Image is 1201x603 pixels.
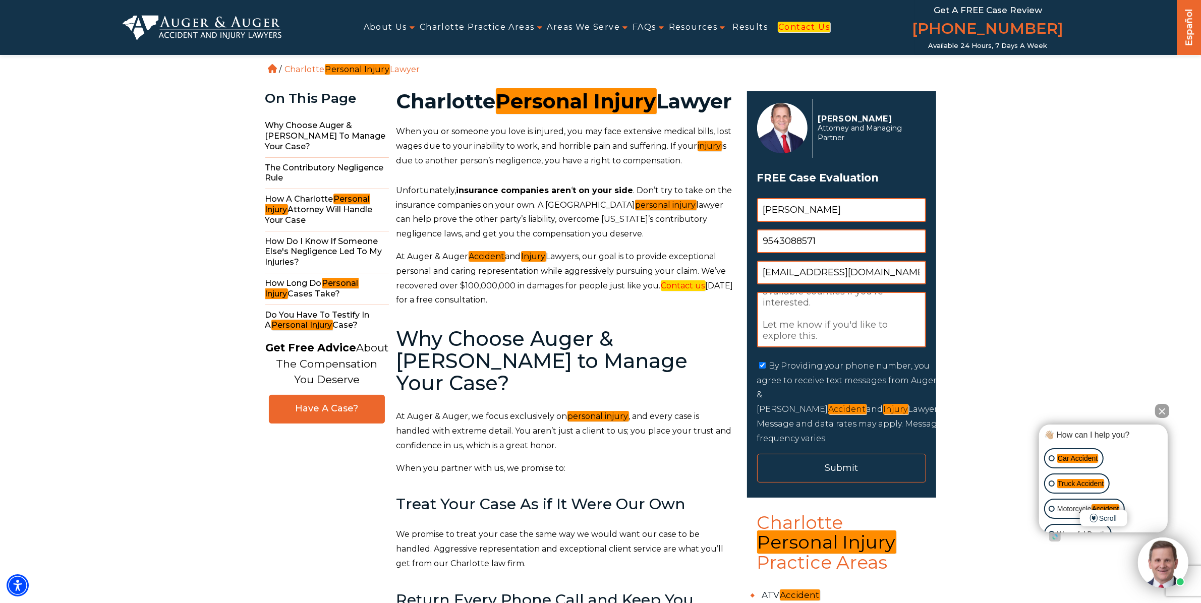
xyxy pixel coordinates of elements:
span: The Contributory Negligence Rule [265,158,389,190]
em: personal injury [567,411,629,421]
em: Injury [883,404,908,414]
img: Herbert Auger [757,103,808,153]
p: Wrongful Death [1057,528,1106,540]
label: By Providing your phone number, you agree to receive text messages from Auger & [PERSON_NAME] and... [757,361,944,443]
a: Open intaker chat [1049,532,1061,541]
img: Auger & Auger Accident and Injury Lawyers Logo [123,15,282,39]
a: Resources [669,16,718,39]
em: Accident [828,404,867,414]
em: Injury [521,251,546,262]
a: Contact Us [778,16,830,39]
button: Close Intaker Chat Widget [1155,404,1169,418]
p: [PERSON_NAME] [818,114,921,124]
span: Why Choose Auger & [PERSON_NAME] to Manage Your Case? [265,115,389,157]
a: Charlotte Practice Areas [420,16,535,39]
em: Personal Injury [265,278,359,299]
p: Unfortunately, ‘ . Don’t try to take on the insurance companies on your own. A [GEOGRAPHIC_DATA] ... [396,184,735,242]
a: Results [732,16,768,39]
em: personal injury [635,200,697,210]
em: Contact us [661,280,706,291]
p: At Auger & Auger, we focus exclusively on , and every case is handled with extreme detail. You ar... [396,409,735,453]
p: Motorcycle [1057,503,1119,515]
span: How do I Know if Someone Else's Negligence Led to My Injuries? [265,231,389,273]
h2: Why Choose Auger & [PERSON_NAME] to Manage Your Case? [396,328,735,394]
em: Personal Injury [325,64,390,75]
input: Phone Number [757,229,926,253]
p: At Auger & Auger and Lawyers, our goal is to provide exceptional personal and caring representati... [396,250,735,308]
span: Have A Case? [279,403,374,414]
p: When you or someone you love is injured, you may face extensive medical bills, lost wages due to ... [396,125,735,168]
a: FAQs [633,16,656,39]
span: How Long do Cases Take? [265,273,389,305]
strong: insurance companies aren [456,186,571,195]
strong: Get Free Advice [265,341,356,354]
div: On This Page [265,91,389,106]
span: Scroll [1080,510,1127,526]
span: Charlotte [747,513,936,583]
a: Home [268,64,277,73]
span: FREE Case Evaluation [757,168,926,188]
em: Accident [780,589,820,600]
span: Available 24 Hours, 7 Days a Week [929,42,1048,50]
li: Charlotte Lawyer [282,65,423,74]
div: Accessibility Menu [7,574,29,596]
div: 👋🏼 How can I help you? [1042,430,1165,441]
strong: t on your side [573,186,634,195]
span: Attorney and Managing Partner [818,124,921,143]
span: Practice Areas [757,551,888,573]
input: Email [757,261,926,284]
em: Personal Injury [271,320,333,330]
input: Submit [757,454,926,483]
input: Name [757,198,926,222]
em: Car Accident [1057,454,1098,463]
em: Accident [469,251,505,262]
a: About Us [364,16,407,39]
h3: Treat Your Case As if It Were Our Own [396,496,735,512]
em: Personal Injury [265,194,370,215]
img: Intaker widget Avatar [1138,537,1188,588]
span: Do You Have to Testify in a Case? [265,305,389,336]
em: injury [698,141,722,151]
em: Accident [1092,504,1120,513]
span: How a Charlotte Attorney Will Handle Your Case [265,189,389,231]
a: Areas We Serve [547,16,620,39]
span: ATV [762,587,820,603]
p: We promise to treat your case the same way we would want our case to be handled. Aggressive repre... [396,527,735,571]
a: Have A Case? [269,395,385,424]
em: Truck Accident [1057,479,1104,488]
h1: Charlotte Lawyer [396,91,735,111]
em: Personal Injury [757,530,896,554]
p: About The Compensation You Deserve [265,340,388,388]
em: Personal Injury [496,88,657,114]
em: Contact Us [778,22,830,32]
p: When you partner with us, we promise to: [396,461,735,476]
span: Get a FREE Case Review [934,5,1042,15]
a: [PHONE_NUMBER] [912,18,1064,42]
